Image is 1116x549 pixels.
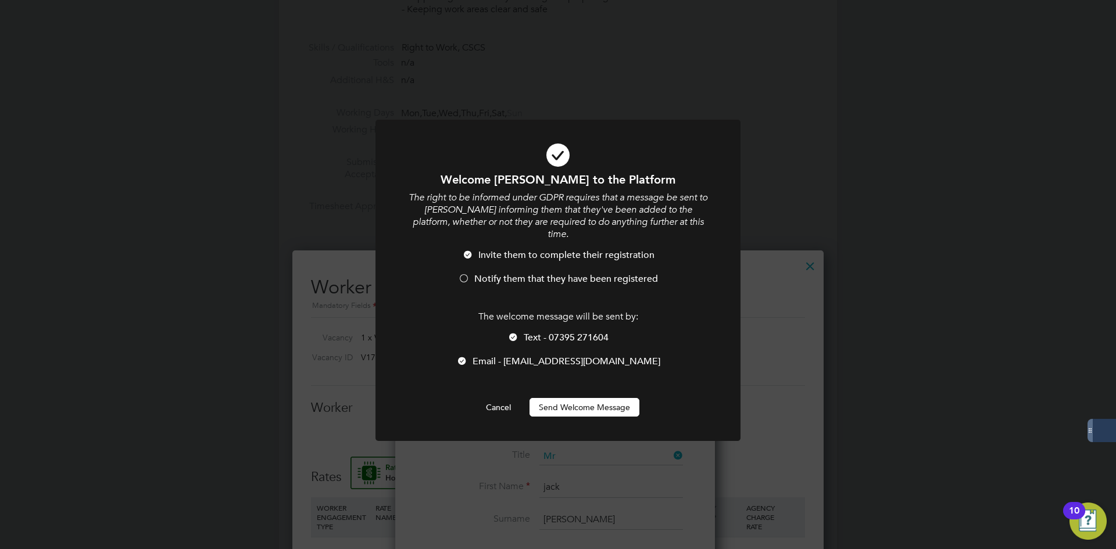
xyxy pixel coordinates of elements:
div: 10 [1069,511,1079,526]
button: Cancel [477,398,520,417]
span: Text - 07395 271604 [524,332,609,343]
h1: Welcome [PERSON_NAME] to the Platform [407,172,709,187]
span: Notify them that they have been registered [474,273,658,285]
button: Send Welcome Message [530,398,639,417]
i: The right to be informed under GDPR requires that a message be sent to [PERSON_NAME] informing th... [409,192,707,239]
p: The welcome message will be sent by: [407,311,709,323]
span: Invite them to complete their registration [478,249,654,261]
span: Email - [EMAIL_ADDRESS][DOMAIN_NAME] [473,356,660,367]
button: Open Resource Center, 10 new notifications [1069,503,1107,540]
